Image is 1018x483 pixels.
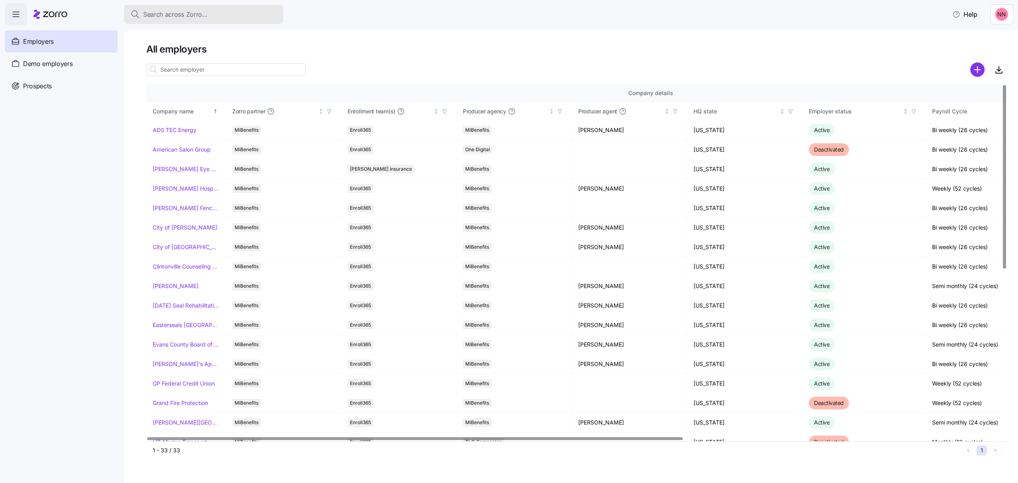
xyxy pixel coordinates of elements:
[687,238,802,257] td: [US_STATE]
[814,146,844,153] span: Deactivated
[465,145,490,154] span: One Digital
[153,204,219,212] a: [PERSON_NAME] Fence Company
[463,107,506,115] span: Producer agency
[549,109,554,114] div: Not sorted
[235,243,258,251] span: MiBenefits
[350,360,371,368] span: Enroll365
[350,243,371,251] span: Enroll365
[572,277,687,296] td: [PERSON_NAME]
[350,184,371,193] span: Enroll365
[350,223,371,232] span: Enroll365
[687,316,802,335] td: [US_STATE]
[153,165,219,173] a: [PERSON_NAME] Eye Associates
[814,185,830,192] span: Active
[687,218,802,238] td: [US_STATE]
[5,53,118,75] a: Demo employers
[572,316,687,335] td: [PERSON_NAME]
[465,418,489,427] span: MiBenefits
[350,262,371,271] span: Enroll365
[572,238,687,257] td: [PERSON_NAME]
[809,107,901,116] div: Employer status
[814,204,830,211] span: Active
[465,399,489,407] span: MiBenefits
[687,335,802,354] td: [US_STATE]
[572,413,687,432] td: [PERSON_NAME]
[664,109,670,114] div: Not sorted
[23,81,52,91] span: Prospects
[433,109,439,114] div: Not sorted
[5,30,118,53] a: Employers
[687,296,802,316] td: [US_STATE]
[23,59,73,69] span: Demo employers
[814,321,830,328] span: Active
[235,145,258,154] span: MiBenefits
[814,166,830,172] span: Active
[903,109,908,114] div: Not sorted
[990,445,1001,456] button: Next page
[153,282,198,290] a: [PERSON_NAME]
[213,109,218,114] div: Sorted ascending
[143,10,208,19] span: Search across Zorro...
[235,418,258,427] span: MiBenefits
[694,107,778,116] div: HQ state
[572,218,687,238] td: [PERSON_NAME]
[235,321,258,329] span: MiBenefits
[814,419,830,426] span: Active
[952,10,977,19] span: Help
[153,263,219,271] a: Clintonville Counseling and Wellness
[465,321,489,329] span: MiBenefits
[687,257,802,277] td: [US_STATE]
[814,341,830,348] span: Active
[687,160,802,179] td: [US_STATE]
[153,243,219,251] a: City of [GEOGRAPHIC_DATA]
[153,185,219,193] a: [PERSON_NAME] Hospitality
[814,302,830,309] span: Active
[814,127,830,133] span: Active
[23,37,54,47] span: Employers
[235,301,258,310] span: MiBenefits
[153,146,211,154] a: American Salon Group
[465,204,489,212] span: MiBenefits
[465,126,489,134] span: MiBenefits
[235,282,258,290] span: MiBenefits
[350,340,371,349] span: Enroll365
[687,393,802,413] td: [US_STATE]
[350,321,371,329] span: Enroll365
[235,223,258,232] span: MiBenefits
[350,379,371,388] span: Enroll365
[235,184,258,193] span: MiBenefits
[232,107,265,115] span: Zorro partner
[153,399,208,407] a: Grand Fire Protection
[932,107,1016,116] div: Payroll Cycle
[146,43,1007,55] h1: All employers
[977,445,987,456] button: 1
[465,223,489,232] span: MiBenefits
[235,126,258,134] span: MiBenefits
[235,340,258,349] span: MiBenefits
[235,204,258,212] span: MiBenefits
[687,121,802,140] td: [US_STATE]
[572,335,687,354] td: [PERSON_NAME]
[153,302,219,310] a: [DATE] Seal Rehabilitation Center of [GEOGRAPHIC_DATA]
[995,8,1008,21] img: 37cb906d10cb440dd1cb011682786431
[814,399,844,406] span: Deactivated
[687,354,802,374] td: [US_STATE]
[350,399,371,407] span: Enroll365
[153,341,219,349] a: Evans County Board of Commissioners
[153,360,219,368] a: [PERSON_NAME]'s Appliance/[PERSON_NAME]'s Academy/Fluid Services
[235,360,258,368] span: MiBenefits
[572,354,687,374] td: [PERSON_NAME]
[687,199,802,218] td: [US_STATE]
[153,446,960,454] div: 1 - 33 / 33
[465,243,489,251] span: MiBenefits
[465,360,489,368] span: MiBenefits
[687,432,802,452] td: [US_STATE]
[146,63,305,76] input: Search employer
[687,277,802,296] td: [US_STATE]
[963,445,973,456] button: Previous page
[687,413,802,432] td: [US_STATE]
[226,102,341,121] th: Zorro partnerNot sorted
[153,126,196,134] a: ADS TEC Energy
[687,374,802,393] td: [US_STATE]
[350,418,371,427] span: Enroll365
